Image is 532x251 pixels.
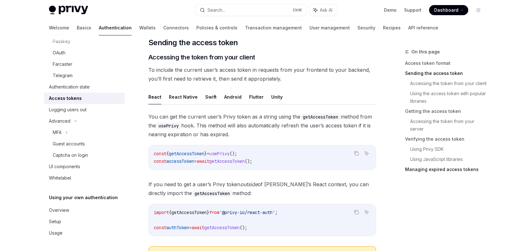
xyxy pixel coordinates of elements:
[473,5,483,15] button: Toggle dark mode
[49,20,69,35] a: Welcome
[192,190,232,197] code: getAccessToken
[99,20,132,35] a: Authentication
[139,20,156,35] a: Wallets
[362,149,371,157] button: Ask AI
[171,210,207,215] span: getAccessToken
[408,20,438,35] a: API reference
[154,158,166,164] span: const
[49,117,70,125] div: Advanced
[204,225,240,230] span: getAccessToken
[44,104,125,115] a: Logging users out
[49,163,80,170] div: UI components
[197,158,209,164] span: await
[405,58,488,68] a: Access token format
[44,70,125,81] a: Telegram
[49,174,71,182] div: Whitelabel
[53,60,72,68] div: Farcaster
[53,129,62,136] div: MFA
[271,89,283,104] button: Unity
[249,89,264,104] button: Flutter
[205,89,217,104] button: Swift
[148,65,376,83] span: To include the current user’s access token in requests from your frontend to your backend, you’ll...
[154,151,166,156] span: const
[49,229,63,237] div: Usage
[230,151,237,156] span: ();
[384,7,397,13] a: Demo
[44,47,125,58] a: OAuth
[293,8,302,13] span: Ctrl K
[77,20,91,35] a: Basics
[154,210,169,215] span: import
[49,218,61,225] div: Setup
[245,20,302,35] a: Transaction management
[309,20,350,35] a: User management
[357,20,375,35] a: Security
[300,113,341,120] code: getAccessToken
[429,5,468,15] a: Dashboard
[44,58,125,70] a: Farcaster
[209,151,230,156] span: usePrivy
[163,20,189,35] a: Connectors
[148,89,161,104] button: React
[192,225,204,230] span: await
[240,225,247,230] span: ();
[53,49,65,57] div: OAuth
[410,89,488,106] a: Using the access token with popular libraries
[405,164,488,174] a: Managing expired access tokens
[362,208,371,216] button: Ask AI
[309,4,337,16] button: Ask AI
[49,83,90,91] div: Authentication state
[53,140,85,148] div: Guest accounts
[166,158,194,164] span: accessToken
[383,20,401,35] a: Recipes
[148,38,238,48] span: Sending the access token
[352,149,361,157] button: Copy the contents from the code block
[189,225,192,230] span: =
[207,210,209,215] span: }
[148,112,376,139] span: You can get the current user’s Privy token as a string using the method from the hook. This metho...
[169,151,204,156] span: getAccessToken
[405,68,488,78] a: Sending the access token
[169,89,198,104] button: React Native
[410,144,488,154] a: Using Privy SDK
[44,161,125,172] a: UI components
[410,154,488,164] a: Using JavaScript libraries
[44,93,125,104] a: Access tokens
[194,158,197,164] span: =
[209,210,219,215] span: from
[405,106,488,116] a: Getting the access token
[154,225,166,230] span: const
[166,225,189,230] span: authToken
[44,227,125,239] a: Usage
[204,151,207,156] span: }
[49,106,87,113] div: Logging users out
[404,7,421,13] a: Support
[411,48,440,56] span: On this page
[156,122,181,129] code: usePrivy
[44,81,125,93] a: Authentication state
[224,89,242,104] button: Android
[44,138,125,150] a: Guest accounts
[53,151,88,159] div: Captcha on login
[44,216,125,227] a: Setup
[410,116,488,134] a: Accessing the token from your server
[166,151,169,156] span: {
[44,150,125,161] a: Captcha on login
[410,78,488,89] a: Accessing the token from your client
[434,7,458,13] span: Dashboard
[320,7,332,13] span: Ask AI
[44,172,125,184] a: Whitelabel
[44,205,125,216] a: Overview
[207,6,225,14] div: Search...
[49,6,88,15] img: light logo
[405,134,488,144] a: Verifying the access token
[169,210,171,215] span: {
[49,95,82,102] div: Access tokens
[148,180,376,198] span: If you need to get a user’s Privy token of [PERSON_NAME]’s React context, you can directly import...
[352,208,361,216] button: Copy the contents from the code block
[196,20,237,35] a: Policies & controls
[209,158,245,164] span: getAccessToken
[240,181,258,187] em: outside
[207,151,209,156] span: =
[148,53,255,62] span: Accessing the token from your client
